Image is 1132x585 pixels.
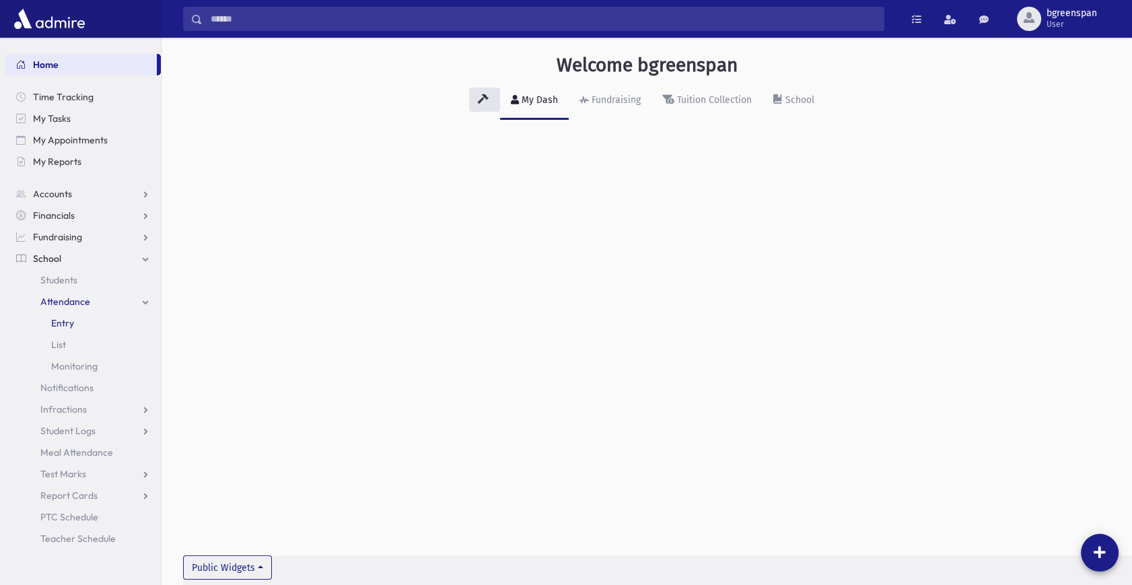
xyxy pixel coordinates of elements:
span: Teacher Schedule [40,532,116,545]
span: Entry [51,317,74,329]
span: Monitoring [51,360,98,372]
a: Notifications [5,377,161,399]
input: Search [203,7,884,31]
span: PTC Schedule [40,511,98,523]
a: List [5,334,161,355]
a: Students [5,269,161,291]
a: Test Marks [5,463,161,485]
span: My Tasks [33,112,71,125]
span: My Appointments [33,134,108,146]
a: Teacher Schedule [5,528,161,549]
span: Infractions [40,403,87,415]
img: AdmirePro [11,5,88,32]
span: User [1047,19,1097,30]
span: Notifications [40,382,94,394]
a: Attendance [5,291,161,312]
a: My Dash [500,82,569,120]
a: Monitoring [5,355,161,377]
span: Accounts [33,188,72,200]
span: School [33,252,61,265]
a: Student Logs [5,420,161,442]
div: Tuition Collection [674,94,752,106]
span: Meal Attendance [40,446,113,458]
div: School [783,94,814,106]
h3: Welcome bgreenspan [557,54,738,77]
span: Attendance [40,296,90,308]
a: Home [5,54,157,75]
span: Students [40,274,77,286]
a: My Reports [5,151,161,172]
div: My Dash [519,94,558,106]
a: Fundraising [5,226,161,248]
a: Accounts [5,183,161,205]
a: School [5,248,161,269]
span: Home [33,59,59,71]
span: List [51,339,66,351]
a: My Tasks [5,108,161,129]
a: School [763,82,825,120]
span: Student Logs [40,425,96,437]
span: My Reports [33,156,81,168]
a: Meal Attendance [5,442,161,463]
span: Report Cards [40,489,98,502]
span: bgreenspan [1047,8,1097,19]
span: Fundraising [33,231,82,243]
a: Time Tracking [5,86,161,108]
div: Fundraising [589,94,641,106]
span: Time Tracking [33,91,94,103]
a: Infractions [5,399,161,420]
a: Entry [5,312,161,334]
a: Financials [5,205,161,226]
a: PTC Schedule [5,506,161,528]
a: Fundraising [569,82,651,120]
a: Tuition Collection [651,82,763,120]
a: Report Cards [5,485,161,506]
span: Financials [33,209,75,221]
button: Public Widgets [183,555,272,580]
a: My Appointments [5,129,161,151]
span: Test Marks [40,468,86,480]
